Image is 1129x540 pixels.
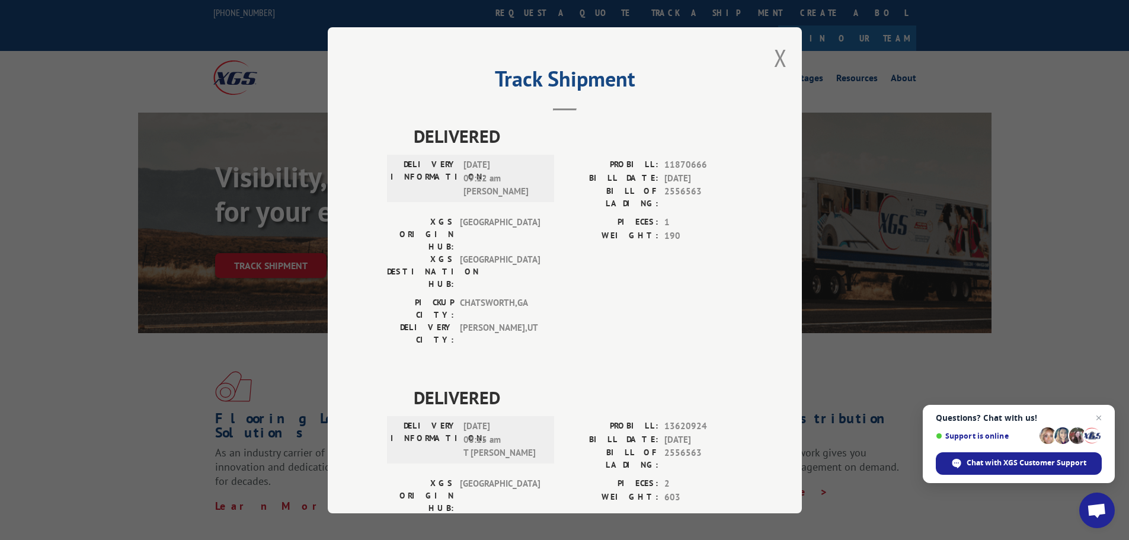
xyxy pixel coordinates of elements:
label: BILL OF LADING: [565,446,658,471]
span: Close chat [1092,411,1106,425]
label: XGS DESTINATION HUB: [387,253,454,290]
span: 11870666 [664,158,743,172]
label: WEIGHT: [565,490,658,504]
span: DELIVERED [414,384,743,411]
label: DELIVERY INFORMATION: [391,420,458,460]
span: 2 [664,477,743,491]
label: PROBILL: [565,420,658,433]
label: XGS ORIGIN HUB: [387,216,454,253]
span: [PERSON_NAME] , UT [460,321,540,346]
div: Open chat [1079,493,1115,528]
span: 13620924 [664,420,743,433]
span: 2556563 [664,446,743,471]
label: PIECES: [565,216,658,229]
span: [DATE] 08:15 am T [PERSON_NAME] [463,420,543,460]
label: PROBILL: [565,158,658,172]
label: PICKUP CITY: [387,296,454,321]
span: [DATE] [664,433,743,446]
span: [DATE] [664,171,743,185]
span: 603 [664,490,743,504]
span: [GEOGRAPHIC_DATA] [460,216,540,253]
span: [DATE] 09:12 am [PERSON_NAME] [463,158,543,199]
span: Support is online [936,432,1035,440]
span: 2556563 [664,185,743,210]
span: [GEOGRAPHIC_DATA] [460,253,540,290]
span: 1 [664,216,743,229]
div: Chat with XGS Customer Support [936,452,1102,475]
span: 190 [664,229,743,242]
span: Questions? Chat with us! [936,413,1102,423]
label: BILL DATE: [565,433,658,446]
label: WEIGHT: [565,229,658,242]
span: DELIVERED [414,123,743,149]
label: BILL DATE: [565,171,658,185]
label: DELIVERY CITY: [387,321,454,346]
h2: Track Shipment [387,71,743,93]
span: [GEOGRAPHIC_DATA] [460,477,540,515]
label: XGS ORIGIN HUB: [387,477,454,515]
span: Chat with XGS Customer Support [967,458,1086,468]
label: BILL OF LADING: [565,185,658,210]
span: CHATSWORTH , GA [460,296,540,321]
label: DELIVERY INFORMATION: [391,158,458,199]
button: Close modal [774,42,787,74]
label: PIECES: [565,477,658,491]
